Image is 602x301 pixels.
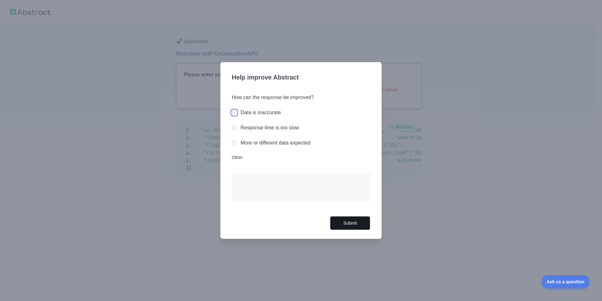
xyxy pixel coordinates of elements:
iframe: Toggle Customer Support [542,275,589,288]
h3: How can the response be improved? [232,94,370,101]
label: Response time is too slow [241,125,299,130]
label: Data is inaccurate [241,110,281,115]
label: Other [232,154,370,161]
h3: Help improve Abstract [232,70,370,86]
button: Submit [330,216,370,230]
label: More or different data expected [241,140,310,145]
